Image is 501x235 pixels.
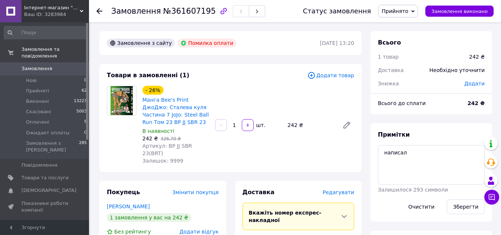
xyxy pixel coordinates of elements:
[378,131,410,138] span: Примітки
[22,162,57,169] span: Повідомлення
[243,189,275,196] span: Доставка
[26,130,70,136] span: Ожидает оплаты
[26,108,51,115] span: Скасовані
[284,120,336,130] div: 242 ₴
[425,62,489,78] div: Необхідно уточнити
[378,187,448,193] span: Залишилося 293 символи
[82,88,87,94] span: 62
[378,81,399,87] span: Знижка
[378,39,401,46] span: Всього
[111,86,133,115] img: Манга Bee's Print ДжоДжо: Сталева куля Частина 7 JoJo: Steel Ball Run Том 23 BP JJ SBR 23
[107,213,191,222] div: 1 замовлення у вас на 242 ₴
[84,119,87,125] span: 5
[468,100,485,106] b: 242 ₴
[464,81,485,87] span: Додати
[484,190,499,205] button: Чат з покупцем
[163,7,216,16] span: №361607195
[303,7,371,15] div: Статус замовлення
[26,77,37,84] span: Нові
[469,53,485,61] div: 242 ₴
[142,136,158,141] span: 242 ₴
[178,39,236,48] div: Помилка оплати
[307,71,354,79] span: Додати товар
[142,97,209,125] a: Манга Bee's Print ДжоДжо: Сталева куля Частина 7 JoJo: Steel Ball Run Том 23 BP JJ SBR 23
[447,199,485,214] button: Зберегти
[142,143,192,156] span: Артикул: BP JJ SBR 23(BRT)
[79,140,87,153] span: 285
[107,39,175,48] div: Замовлення з сайту
[76,108,87,115] span: 5003
[26,98,49,105] span: Виконані
[22,187,76,194] span: [DEMOGRAPHIC_DATA]
[26,140,79,153] span: Замовлення з [PERSON_NAME]
[22,174,69,181] span: Товари та послуги
[339,118,354,133] a: Редагувати
[254,121,266,129] div: шт.
[4,26,88,39] input: Пошук
[111,7,161,16] span: Замовлення
[425,6,494,17] button: Замовлення виконано
[84,77,87,84] span: 0
[74,98,87,105] span: 13223
[378,100,426,106] span: Всього до сплати
[96,7,102,15] div: Повернутися назад
[142,128,174,134] span: В наявності
[172,189,219,195] span: Змінити покупця
[84,130,87,136] span: 0
[22,46,89,59] span: Замовлення та повідомлення
[323,189,354,195] span: Редагувати
[161,136,181,141] span: 326,70 ₴
[26,119,49,125] span: Оплачені
[142,86,164,95] div: - 26%
[382,8,408,14] span: Прийнято
[26,88,49,94] span: Прийняті
[24,4,80,11] span: Інтернет-магазин "Brettani"
[320,40,354,46] time: [DATE] 13:20
[22,219,69,233] span: Панель управління
[402,199,441,214] button: Очистити
[107,203,150,209] a: [PERSON_NAME]
[431,9,488,14] span: Замовлення виконано
[142,158,183,164] span: Залишок: 9999
[24,11,89,18] div: Ваш ID: 3283984
[114,229,151,235] span: Без рейтингу
[22,200,69,213] span: Показники роботи компанії
[107,72,189,79] span: Товари в замовленні (1)
[179,229,218,235] span: Додати відгук
[378,67,403,73] span: Доставка
[249,210,322,223] span: Вкажіть номер експрес-накладної
[378,145,485,185] textarea: написал
[22,65,52,72] span: Замовлення
[107,189,140,196] span: Покупець
[378,54,399,60] span: 1 товар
